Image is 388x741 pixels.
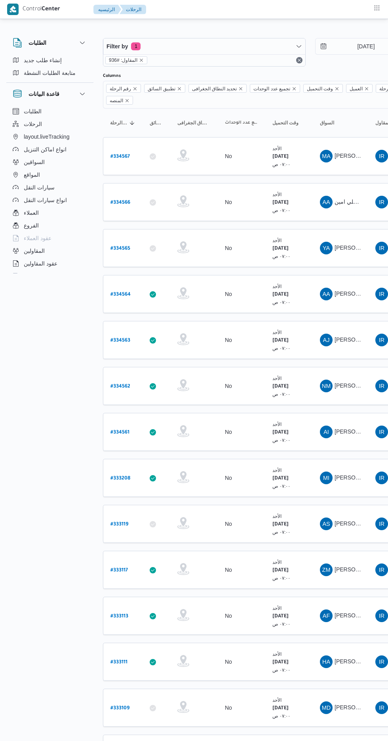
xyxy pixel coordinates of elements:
b: [DATE] [272,706,289,711]
small: الأحد [272,422,281,427]
button: remove selected entity [139,58,144,63]
span: المنصه [110,96,123,105]
b: [DATE] [272,200,289,206]
b: [DATE] [272,292,289,298]
div: قاعدة البيانات [6,105,93,277]
span: وقت التحميل [303,84,343,93]
small: الأحد [272,238,281,243]
span: عقود المقاولين [24,259,57,268]
small: الأحد [272,284,281,289]
span: AS [322,518,330,530]
div: الطلبات [6,54,93,82]
a: #333109 [110,703,129,713]
span: العميل [346,84,373,93]
span: الفروع [24,221,39,230]
span: IR [379,380,384,392]
span: تجميع عدد الوحدات [250,84,300,93]
span: المواقع [24,170,40,180]
b: # 333109 [110,706,129,711]
button: وقت التحميل [269,116,309,129]
span: ZM [322,563,331,576]
button: العملاء [10,206,90,219]
span: متابعة الطلبات النشطة [24,68,76,78]
div: Mustfi Ahmad Said Mustfi [320,150,333,162]
small: ٠٧:٠٠ ص [272,483,291,489]
div: No [225,704,232,711]
span: Filter by [107,42,128,51]
b: [DATE] [272,476,289,481]
button: إنشاء طلب جديد [10,54,90,67]
button: سيارات النقل [10,181,90,194]
a: #334567 [110,151,130,162]
span: IR [379,609,384,622]
span: 1 active filters [131,42,141,50]
span: رقم الرحلة; Sorted in descending order [110,120,127,126]
small: الأحد [272,330,281,335]
a: #334563 [110,335,130,346]
div: No [225,153,232,160]
b: [DATE] [272,384,289,390]
button: تطبيق السائق [146,116,166,129]
button: قاعدة البيانات [13,89,87,99]
span: HA [322,655,330,668]
div: Ibrahem Rmdhan Ibrahem Athman AbobIsha [375,334,388,346]
div: Mahmood Daroish Yousf Daroish [320,701,333,714]
h3: قاعدة البيانات [29,89,59,99]
b: [DATE] [272,522,289,527]
small: الأحد [272,697,281,703]
span: تحديد النطاق الجغرافى [192,84,237,93]
div: Ibrahem Rmdhan Ibrahem Athman AbobIsha [375,426,388,438]
div: Ibrahem Rmdhan Ibrahem Athman AbobIsha [375,150,388,162]
a: #333111 [110,657,127,667]
button: Remove تجميع عدد الوحدات from selection in this group [292,86,297,91]
span: العملاء [24,208,39,218]
small: ٠٧:٠٠ ص [272,529,291,535]
b: [DATE] [272,614,289,619]
div: No [225,612,232,619]
b: [DATE] [272,338,289,344]
b: # 334561 [110,430,129,435]
b: # 334565 [110,246,130,252]
small: ٠٧:٠٠ ص [272,208,291,213]
a: #334561 [110,427,129,437]
span: الطلبات [24,107,42,116]
span: تطبيق السائق [144,84,185,93]
b: # 333117 [110,568,128,573]
span: الرحلات [24,119,42,129]
span: IR [379,655,384,668]
a: #334566 [110,197,130,208]
div: Ibrahem Rmdhan Ibrahem Athman AbobIsha [375,242,388,254]
button: عقود العملاء [10,232,90,244]
b: # 334566 [110,200,130,206]
div: Yasain Abadalaziam Muhammad Ibrahem [320,242,333,254]
b: # 334562 [110,384,130,390]
div: Ahmad Said HIshm Ahmad [320,518,333,530]
button: اجهزة التليفون [10,270,90,283]
button: تحديد النطاق الجغرافى [174,116,214,129]
a: #334565 [110,243,130,254]
span: IR [379,563,384,576]
span: تطبيق السائق [150,120,163,126]
a: #333113 [110,611,128,621]
span: MA [322,150,331,162]
div: No [225,290,232,298]
div: Ibrahem Rmdhan Ibrahem Athman AbobIsha [375,609,388,622]
button: الفروع [10,219,90,232]
span: السواق [320,120,334,126]
b: [DATE] [272,154,289,160]
button: السواقين [10,156,90,168]
b: # 333119 [110,522,128,527]
span: IR [379,518,384,530]
div: No [225,382,232,390]
small: الأحد [272,560,281,565]
div: No [225,520,232,527]
a: #333119 [110,519,128,529]
span: العميل [350,84,363,93]
button: layout.liveTracking [10,130,90,143]
a: #333117 [110,565,128,575]
div: No [225,658,232,665]
button: Remove تحديد النطاق الجغرافى from selection in this group [238,86,243,91]
button: عقود المقاولين [10,257,90,270]
small: الأحد [272,146,281,151]
div: No [225,474,232,481]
